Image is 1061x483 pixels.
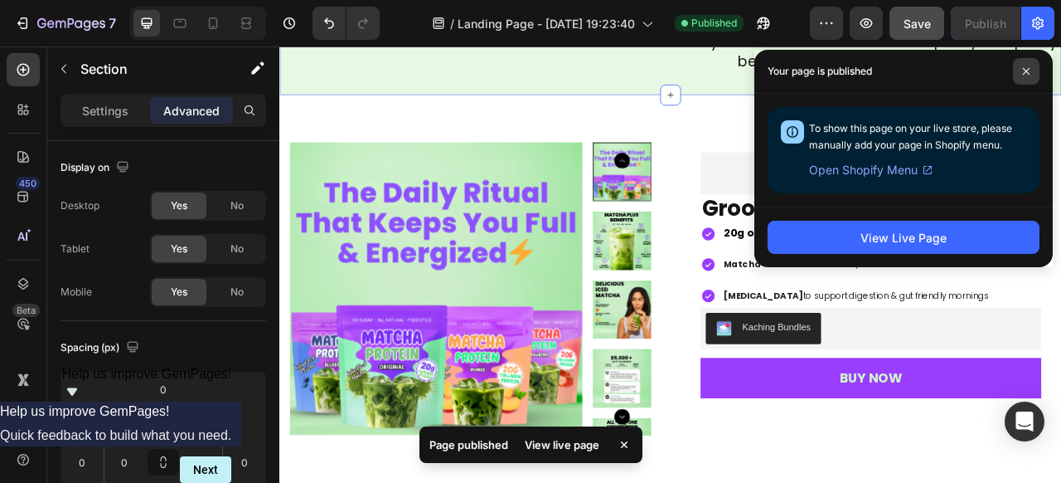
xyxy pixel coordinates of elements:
[62,367,232,402] button: Show survey - Help us improve GemPages!
[515,433,609,456] div: View live page
[1005,402,1044,442] div: Open Intercom Messenger
[564,270,656,285] strong: Matcha + MCTs
[171,198,187,213] span: Yes
[279,46,1061,483] iframe: Design area
[555,349,575,369] img: KachingBundles.png
[564,228,748,247] strong: 20g of protein per serving
[163,102,220,120] p: Advanced
[7,7,124,40] button: 7
[809,160,918,180] span: Open Shopify Menu
[904,17,931,31] span: Save
[659,152,879,169] div: [DOMAIN_NAME] - Preview Badge (Stars)
[230,198,244,213] span: No
[12,304,40,317] div: Beta
[425,135,445,155] button: Carousel Back Arrow
[458,15,635,32] span: Landing Page - [DATE] 19:23:40
[171,285,187,300] span: Yes
[82,102,128,120] p: Settings
[613,142,892,182] button: Judge.me - Preview Badge (Stars)
[232,450,257,475] input: 0
[429,437,508,453] p: Page published
[713,410,792,435] div: BUY NOW
[61,285,92,300] div: Mobile
[61,157,133,179] div: Display on
[61,337,143,359] div: Spacing (px)
[564,270,788,285] span: for calm focus, no crash.
[768,63,872,80] p: Your page is published
[564,310,902,325] span: to support digestion & gut friendly mornings
[535,188,969,225] h2: Groovi Matcha Protein
[312,7,380,40] div: Undo/Redo
[564,310,666,325] strong: [MEDICAL_DATA]
[62,367,232,381] span: Help us improve GemPages!
[230,242,244,256] span: No
[965,15,1006,32] div: Publish
[691,16,737,31] span: Published
[450,15,454,32] span: /
[171,242,187,256] span: Yes
[542,339,689,379] button: Kaching Bundles
[768,221,1039,254] button: View Live Page
[80,59,216,79] p: Section
[61,198,99,213] div: Desktop
[61,242,90,256] div: Tablet
[860,229,947,246] div: View Live Page
[16,177,40,190] div: 450
[109,13,116,33] p: 7
[425,461,445,481] button: Carousel Next Arrow
[889,7,944,40] button: Save
[809,122,1012,151] span: To show this page on your live store, please manually add your page in Shopify menu.
[626,152,646,172] img: Judgeme.png
[951,7,1020,40] button: Publish
[230,285,244,300] span: No
[589,349,676,367] div: Kaching Bundles
[535,397,969,448] button: BUY NOW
